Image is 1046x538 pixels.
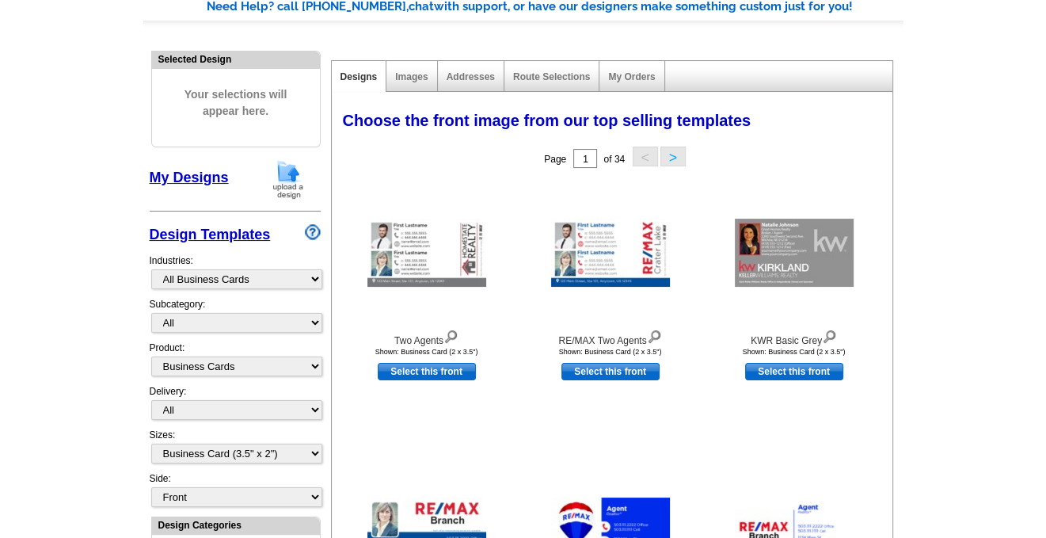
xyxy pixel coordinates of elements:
span: Your selections will appear here. [164,71,308,135]
img: view design details [822,326,837,344]
div: Shown: Business Card (2 x 3.5") [707,348,881,356]
a: My Designs [150,170,229,185]
img: view design details [443,326,458,344]
div: Shown: Business Card (2 x 3.5") [340,348,514,356]
div: KWR Basic Grey [707,326,881,348]
div: RE/MAX Two Agents [523,326,698,348]
a: Addresses [447,71,495,82]
a: use this design [378,363,476,380]
span: of 34 [603,154,625,165]
span: Page [544,154,566,165]
img: KWR Basic Grey [735,219,854,287]
div: Subcategory: [150,297,321,341]
div: Delivery: [150,384,321,428]
a: My Orders [608,71,655,82]
div: Selected Design [152,52,320,67]
div: Product: [150,341,321,384]
div: Sizes: [150,428,321,471]
img: upload-design [268,159,309,200]
button: > [660,147,686,166]
div: Side: [150,471,321,509]
div: Shown: Business Card (2 x 3.5") [523,348,698,356]
img: RE/MAX Two Agents [551,219,670,287]
a: use this design [745,363,843,380]
button: < [633,147,658,166]
div: Industries: [150,246,321,297]
img: Two Agents [367,219,486,287]
a: Design Templates [150,227,271,242]
a: Designs [340,71,378,82]
div: Design Categories [152,517,320,532]
span: Choose the front image from our top selling templates [343,112,751,129]
a: Images [395,71,428,82]
img: view design details [647,326,662,344]
img: design-wizard-help-icon.png [305,224,321,240]
a: Route Selections [513,71,590,82]
div: Two Agents [340,326,514,348]
a: use this design [561,363,660,380]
